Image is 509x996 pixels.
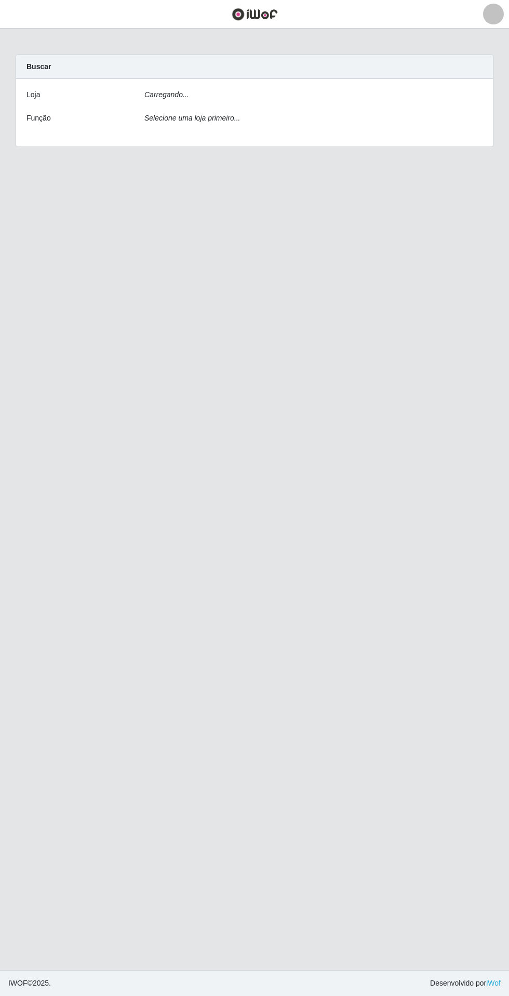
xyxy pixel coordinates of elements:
[486,979,501,987] a: iWof
[26,89,40,100] label: Loja
[8,979,28,987] span: IWOF
[144,114,240,122] i: Selecione uma loja primeiro...
[144,90,189,99] i: Carregando...
[26,62,51,71] strong: Buscar
[8,978,51,989] span: © 2025 .
[26,113,51,124] label: Função
[232,8,278,21] img: CoreUI Logo
[430,978,501,989] span: Desenvolvido por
